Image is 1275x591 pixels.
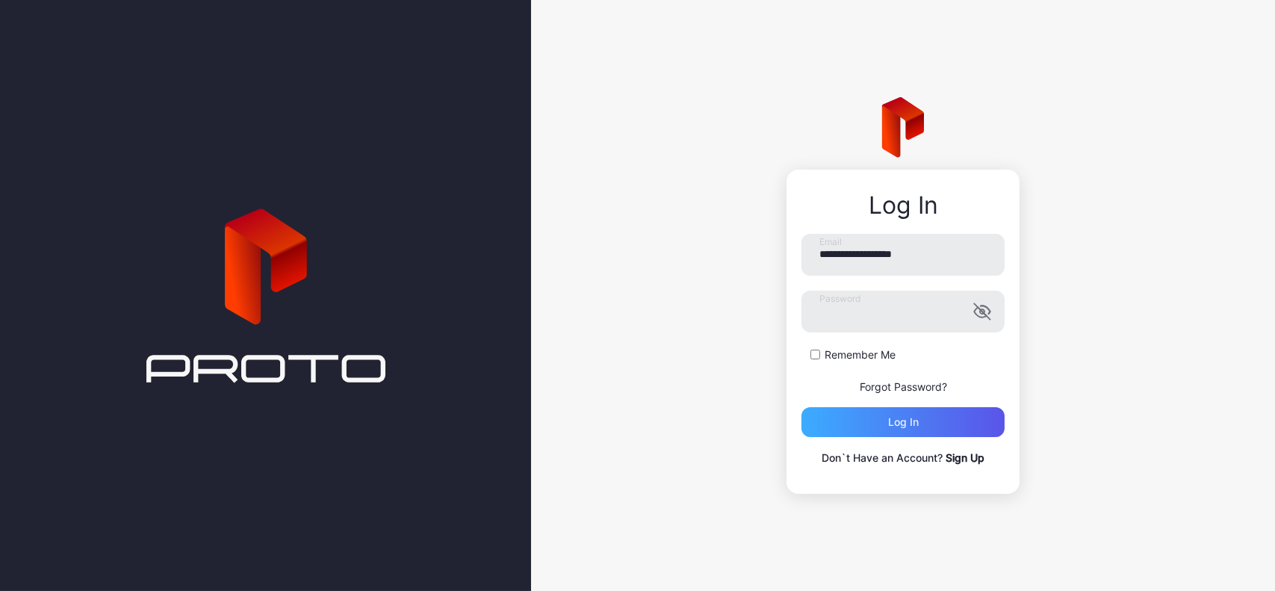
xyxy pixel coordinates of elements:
div: Log In [801,192,1005,219]
input: Email [801,234,1005,276]
button: Log in [801,407,1005,437]
button: Password [973,303,991,321]
div: Log in [888,416,919,428]
a: Sign Up [946,451,984,464]
label: Remember Me [825,347,896,362]
a: Forgot Password? [860,380,947,393]
input: Password [801,291,1005,332]
p: Don`t Have an Account? [801,449,1005,467]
